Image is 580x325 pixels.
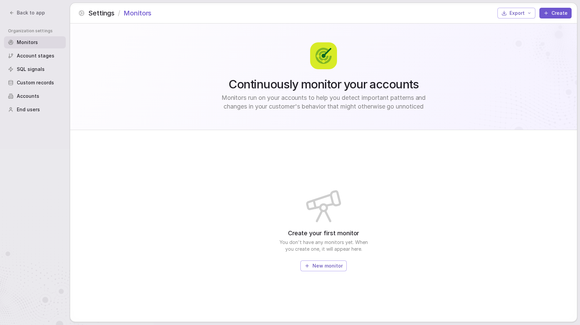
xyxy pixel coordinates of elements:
span: You don't have any monitors yet. When you create one, it will appear here. [277,239,371,252]
button: Create [539,8,572,18]
img: Signal [310,42,337,69]
span: Custom records [17,79,54,86]
span: Back to app [17,9,45,16]
button: Back to app [5,8,49,17]
span: Settings [88,8,114,18]
span: / [118,8,120,18]
span: Accounts [17,93,39,99]
span: Account stages [17,52,54,59]
a: Custom records [4,77,66,89]
a: End users [4,104,66,116]
span: End users [17,106,40,113]
span: Monitors [124,8,151,18]
span: Organization settings [8,28,66,34]
span: Monitors run on your accounts to help you detect important patterns and changes in your customer'... [215,93,432,111]
span: Monitors [17,39,38,46]
a: SQL signals [4,63,66,75]
a: Accounts [4,90,66,102]
span: Create your first monitor [288,229,359,238]
a: Account stages [4,50,66,62]
a: Monitors [4,36,66,48]
button: New monitor [300,260,347,271]
button: Export [497,8,535,18]
span: Continuously monitor your accounts [229,77,419,91]
span: SQL signals [17,66,45,73]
